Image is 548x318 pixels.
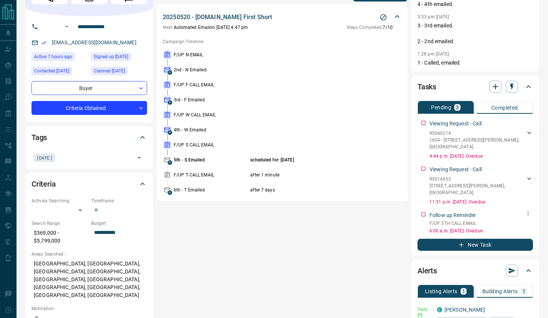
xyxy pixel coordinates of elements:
[174,187,248,193] p: 6th - T Emailed
[429,153,533,160] p: 4:44 p.m. [DATE] - Overdue
[94,67,125,75] span: Claimed [DATE]
[444,307,485,313] a: [PERSON_NAME]
[417,262,533,280] div: Alerts
[134,152,144,163] button: Open
[417,313,423,318] svg: Email
[347,25,383,30] span: Steps Completed:
[168,160,172,165] span: A
[32,67,87,77] div: Fri Sep 05 2025
[52,39,137,45] a: [EMAIL_ADDRESS][DOMAIN_NAME]
[168,190,172,195] span: A
[91,197,147,204] p: Timeframe:
[417,51,449,57] p: 1:28 pm [DATE]
[429,128,533,152] div: R30402141604 - [STREET_ADDRESS][PERSON_NAME],[GEOGRAPHIC_DATA]
[174,66,248,73] p: 2nd - N Emailed
[250,157,375,163] p: scheduled for: [DATE]
[347,24,393,31] p: 7 / 10
[34,67,69,75] span: Contacted [DATE]
[174,51,248,58] p: F/UP N EMAIL
[32,251,147,258] p: Areas Searched:
[41,40,47,45] svg: Email Verified
[163,11,402,32] div: 20250520 - [DOMAIN_NAME] First ShortStop CampaignNext:Automated Emailon [DATE] 4:47 pmSteps Compl...
[417,0,533,8] p: 4 - 4th emailed.
[32,175,147,193] div: Criteria
[32,101,147,115] div: Criteria Obtained
[32,305,147,312] p: Motivation:
[163,38,402,45] p: Campaign Timeline
[174,127,248,133] p: 4th - W Emailed
[482,289,518,294] p: Building Alerts
[34,53,72,60] span: Active 7 hours ago
[429,220,533,227] p: F/UP 5TH CALL EMAIL
[429,182,525,196] p: [STREET_ADDRESS][PERSON_NAME] , [GEOGRAPHIC_DATA]
[163,24,248,31] p: Automated Email on [DATE] 4:47 pm
[431,105,451,110] p: Pending
[417,81,436,93] h2: Tasks
[36,154,53,161] span: [DATE]
[462,289,465,294] p: 1
[32,53,87,63] div: Mon Sep 15 2025
[163,13,272,22] p: 20250520 - [DOMAIN_NAME] First Short
[378,12,389,23] button: Stop Campaign
[32,258,147,301] p: [GEOGRAPHIC_DATA], [GEOGRAPHIC_DATA], [GEOGRAPHIC_DATA], [GEOGRAPHIC_DATA], [GEOGRAPHIC_DATA], [G...
[91,67,147,77] div: Thu Oct 19 2017
[168,130,172,135] span: A
[32,220,87,227] p: Search Range:
[174,172,248,178] p: F/UP T CALL EMAIL
[429,137,525,150] p: 1604 - [STREET_ADDRESS][PERSON_NAME] , [GEOGRAPHIC_DATA]
[417,306,432,313] p: Daily
[417,22,533,45] p: 3 - 3rd emailed. 2 - 2nd emailed.
[62,22,71,31] button: Open
[94,53,128,60] span: Signed up [DATE]
[429,120,482,128] p: Viewing Request - Call
[429,228,533,234] p: 6:00 a.m. [DATE] - Overdue
[32,81,147,95] div: Buyer
[429,130,525,137] p: R3040214
[417,239,533,251] button: New Task
[456,105,459,110] p: 3
[32,131,47,143] h2: Tags
[174,96,248,103] p: 3rd - F Emailed
[174,142,248,148] p: F/UP S CALL EMAIL
[174,81,248,88] p: F/UP F CALL EMAIL
[417,14,449,20] p: 3:33 pm [DATE]
[32,128,147,146] div: Tags
[32,227,87,247] p: $369,000 - $5,799,000
[429,176,525,182] p: R3014453
[174,112,248,118] p: F/UP W CALL EMAIL
[429,174,533,197] div: R3014453[STREET_ADDRESS][PERSON_NAME],[GEOGRAPHIC_DATA]
[491,105,518,110] p: Completed
[168,100,172,105] span: A
[429,199,533,205] p: 11:31 p.m. [DATE] - Overdue
[91,220,147,227] p: Budget:
[168,70,172,75] span: A
[417,265,437,277] h2: Alerts
[250,187,375,193] p: after 7 days
[417,78,533,96] div: Tasks
[32,178,56,190] h2: Criteria
[522,289,525,294] p: 1
[437,307,442,312] div: condos.ca
[174,157,248,163] p: 5th - S Emailed
[163,25,174,30] span: Next:
[250,172,375,178] p: after 1 minute
[429,166,482,173] p: Viewing Request - Call
[91,53,147,63] div: Fri Apr 07 2017
[32,197,87,204] p: Actively Searching:
[429,211,476,219] p: Follow up Reminder
[425,289,458,294] p: Listing Alerts
[417,59,533,67] p: 1 - Called, emailed.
